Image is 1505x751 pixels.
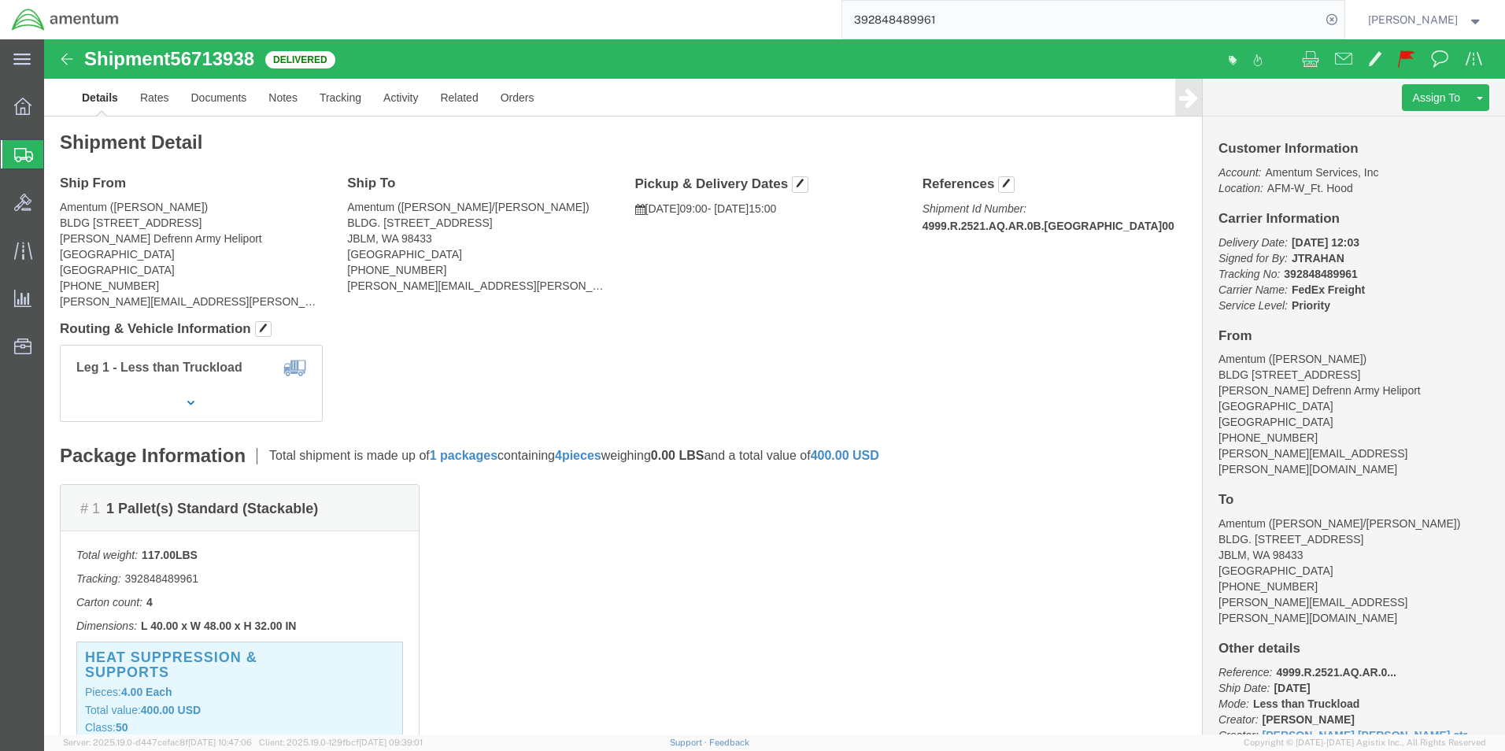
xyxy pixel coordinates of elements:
span: Copyright © [DATE]-[DATE] Agistix Inc., All Rights Reserved [1244,736,1486,749]
span: Client: 2025.19.0-129fbcf [259,738,423,747]
span: [DATE] 09:39:01 [359,738,423,747]
iframe: FS Legacy Container [44,39,1505,734]
span: [DATE] 10:47:06 [188,738,252,747]
img: logo [11,8,120,31]
a: Support [670,738,709,747]
a: Feedback [709,738,749,747]
input: Search for shipment number, reference number [842,1,1321,39]
span: Regina Escobar [1368,11,1458,28]
span: Server: 2025.19.0-d447cefac8f [63,738,252,747]
button: [PERSON_NAME] [1367,10,1484,29]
